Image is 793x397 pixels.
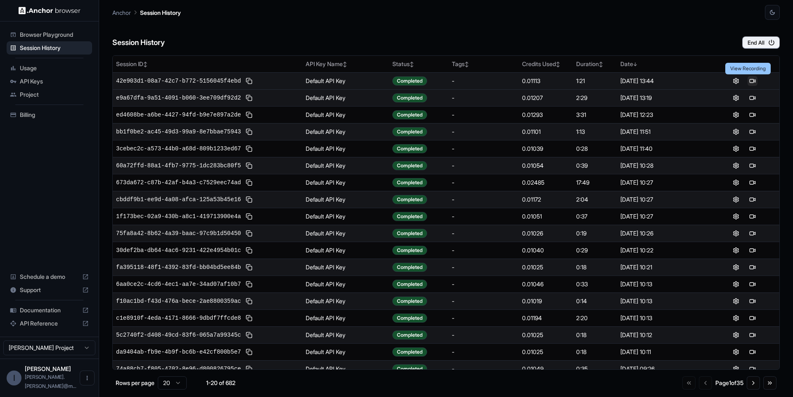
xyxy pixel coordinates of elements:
div: API Keys [7,75,92,88]
td: Default API Key [302,276,389,292]
nav: breadcrumb [112,8,181,17]
span: da9404ab-fb9e-4b9f-bc6b-e42cf800b5e7 [116,348,241,356]
div: I [7,371,21,385]
div: Completed [392,330,427,340]
div: - [452,162,515,170]
span: ivan.sanchez@medtrainer.com [25,374,76,389]
div: [DATE] 10:27 [620,178,706,187]
div: API Reference [7,317,92,330]
span: ↕ [465,61,469,67]
span: Browser Playground [20,31,89,39]
div: Completed [392,280,427,289]
div: - [452,77,515,85]
span: 3cebec2c-a573-44b0-a68d-809b1233ed67 [116,145,241,153]
div: [DATE] 10:13 [620,314,706,322]
div: - [452,128,515,136]
div: Project [7,88,92,101]
div: 0:18 [576,348,613,356]
img: Anchor Logo [19,7,81,14]
td: Default API Key [302,360,389,377]
div: 0.01046 [522,280,570,288]
span: ↕ [556,61,560,67]
div: - [452,280,515,288]
div: Completed [392,93,427,102]
div: Credits Used [522,60,570,68]
span: ↕ [143,61,147,67]
td: Default API Key [302,72,389,89]
td: Default API Key [302,242,389,259]
span: ↕ [343,61,347,67]
div: Session ID [116,60,299,68]
div: 2:04 [576,195,613,204]
div: [DATE] 09:26 [620,365,706,373]
div: [DATE] 10:21 [620,263,706,271]
span: 74a88cb7-f805-4702-8e96-d800826795ce [116,365,241,373]
div: 0:29 [576,246,613,254]
div: - [452,348,515,356]
div: Billing [7,108,92,121]
span: Billing [20,111,89,119]
td: Default API Key [302,309,389,326]
button: Open menu [80,371,95,385]
span: 75fa8a42-8b62-4a39-baac-97c9b1d50450 [116,229,241,238]
div: 0:14 [576,297,613,305]
div: 0.01040 [522,246,570,254]
div: [DATE] 10:11 [620,348,706,356]
div: Status [392,60,445,68]
span: 42e903d1-08a7-42c7-b772-5156045f4ebd [116,77,241,85]
div: - [452,246,515,254]
div: Completed [392,195,427,204]
div: [DATE] 11:40 [620,145,706,153]
td: Default API Key [302,174,389,191]
div: 1-20 of 682 [200,379,241,387]
div: 0:28 [576,145,613,153]
div: Completed [392,263,427,272]
div: [DATE] 10:12 [620,331,706,339]
div: Completed [392,246,427,255]
div: [DATE] 12:23 [620,111,706,119]
div: - [452,94,515,102]
div: 0.01025 [522,348,570,356]
td: Default API Key [302,225,389,242]
div: 0:35 [576,365,613,373]
div: [DATE] 10:27 [620,212,706,221]
h6: Session History [112,37,165,49]
div: 0.02485 [522,178,570,187]
div: 0.01026 [522,229,570,238]
div: 0.01054 [522,162,570,170]
div: [DATE] 13:44 [620,77,706,85]
button: End All [742,36,780,49]
div: Completed [392,297,427,306]
div: [DATE] 10:22 [620,246,706,254]
td: Default API Key [302,208,389,225]
td: Default API Key [302,106,389,123]
div: 0.01039 [522,145,570,153]
span: Session History [20,44,89,52]
div: Browser Playground [7,28,92,41]
div: [DATE] 10:27 [620,195,706,204]
span: Ivan Sanchez [25,365,71,372]
span: Support [20,286,79,294]
div: View Recording [725,63,771,74]
div: 0.01049 [522,365,570,373]
span: 1f173bec-02a9-430b-a8c1-419713900e4a [116,212,241,221]
div: 0.01194 [522,314,570,322]
span: 30def2ba-db64-4ac6-9231-422e4954b01c [116,246,241,254]
div: [DATE] 11:51 [620,128,706,136]
span: Documentation [20,306,79,314]
div: 0:18 [576,263,613,271]
div: [DATE] 10:26 [620,229,706,238]
div: API Key Name [306,60,386,68]
div: Session History [7,41,92,55]
div: Documentation [7,304,92,317]
span: f10ac1bd-f43d-476a-bece-2ae8800359ac [116,297,241,305]
div: - [452,229,515,238]
div: Schedule a demo [7,270,92,283]
td: Default API Key [302,326,389,343]
div: 0.01025 [522,331,570,339]
div: Completed [392,161,427,170]
div: [DATE] 10:13 [620,297,706,305]
div: [DATE] 10:28 [620,162,706,170]
span: Usage [20,64,89,72]
span: API Reference [20,319,79,328]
